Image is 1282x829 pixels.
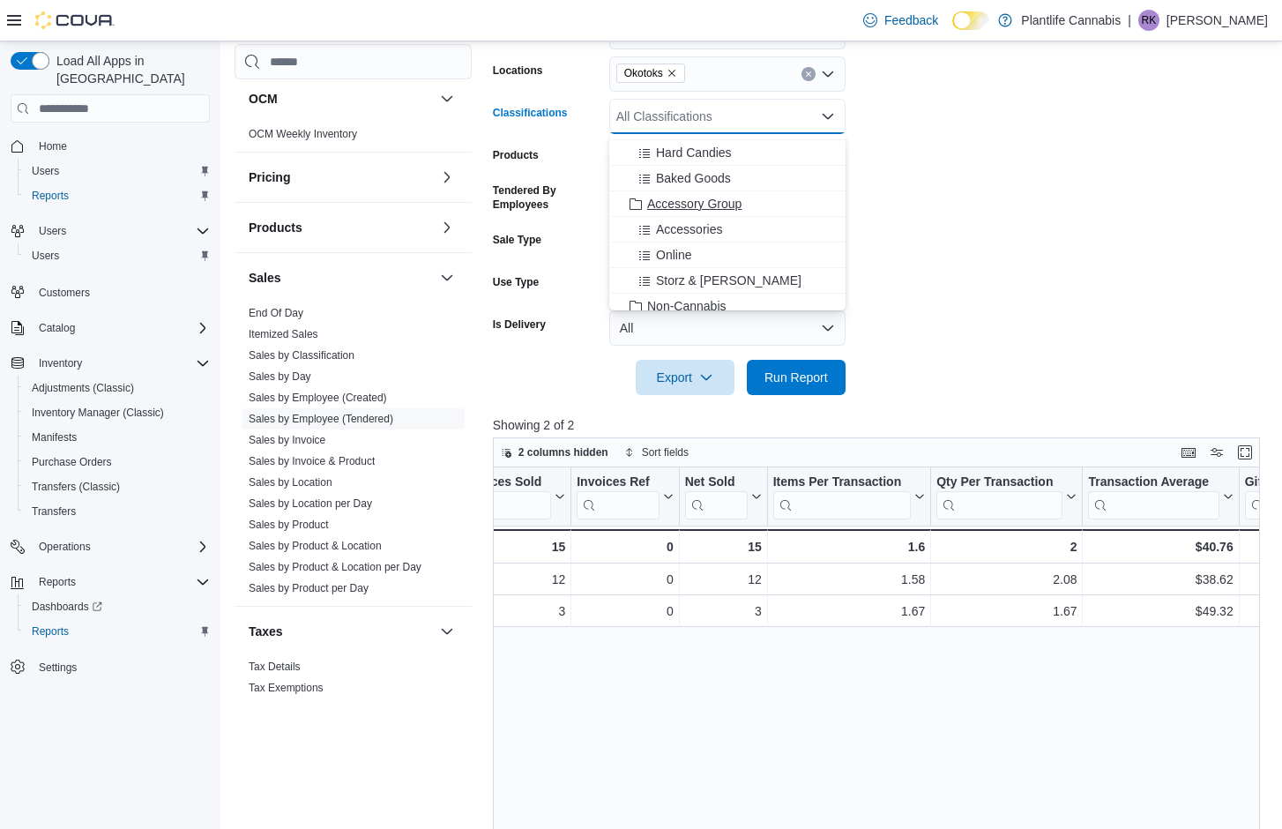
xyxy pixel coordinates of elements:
[577,536,673,557] div: 0
[462,569,565,590] div: 12
[936,601,1077,622] div: 1.67
[884,11,938,29] span: Feedback
[25,427,210,448] span: Manifests
[1088,601,1233,622] div: $49.32
[249,370,311,384] span: Sales by Day
[249,455,375,467] a: Sales by Invoice & Product
[609,243,846,268] button: Online
[609,140,846,166] button: Hard Candies
[249,540,382,552] a: Sales by Product & Location
[32,189,69,203] span: Reports
[249,623,433,640] button: Taxes
[647,297,727,315] span: Non-Cannabis
[1021,10,1121,31] p: Plantlife Cannabis
[936,536,1077,557] div: 2
[25,377,210,399] span: Adjustments (Classic)
[249,476,332,489] a: Sales by Location
[18,425,217,450] button: Manifests
[32,136,74,157] a: Home
[39,139,67,153] span: Home
[249,370,311,383] a: Sales by Day
[32,455,112,469] span: Purchase Orders
[25,377,141,399] a: Adjustments (Classic)
[39,575,76,589] span: Reports
[32,624,69,639] span: Reports
[32,406,164,420] span: Inventory Manager (Classic)
[1206,442,1227,463] button: Display options
[4,316,217,340] button: Catalog
[25,621,210,642] span: Reports
[235,302,472,606] div: Sales
[32,600,102,614] span: Dashboards
[39,540,91,554] span: Operations
[25,402,210,423] span: Inventory Manager (Classic)
[249,168,290,186] h3: Pricing
[249,307,303,319] a: End Of Day
[249,269,281,287] h3: Sales
[32,317,210,339] span: Catalog
[636,360,734,395] button: Export
[249,412,393,426] span: Sales by Employee (Tendered)
[493,148,539,162] label: Products
[493,416,1268,434] p: Showing 2 of 2
[249,219,302,236] h3: Products
[4,351,217,376] button: Inventory
[462,536,565,557] div: 15
[39,661,77,675] span: Settings
[1138,10,1159,31] div: Roderick King
[249,90,278,108] h3: OCM
[32,164,59,178] span: Users
[25,476,127,497] a: Transfers (Classic)
[25,501,210,522] span: Transfers
[25,185,76,206] a: Reports
[577,474,659,491] div: Invoices Ref
[32,536,98,557] button: Operations
[772,474,911,519] div: Items Per Transaction
[249,391,387,405] span: Sales by Employee (Created)
[25,452,210,473] span: Purchase Orders
[25,185,210,206] span: Reports
[32,280,210,302] span: Customers
[32,480,120,494] span: Transfers (Classic)
[18,183,217,208] button: Reports
[32,353,89,374] button: Inventory
[249,413,393,425] a: Sales by Employee (Tendered)
[249,561,421,573] a: Sales by Product & Location per Day
[436,621,458,642] button: Taxes
[18,243,217,268] button: Users
[952,30,953,31] span: Dark Mode
[1178,442,1199,463] button: Keyboard shortcuts
[32,317,82,339] button: Catalog
[656,169,731,187] span: Baked Goods
[32,504,76,519] span: Transfers
[25,476,210,497] span: Transfers (Classic)
[25,245,210,266] span: Users
[32,381,134,395] span: Adjustments (Classic)
[18,159,217,183] button: Users
[773,601,926,622] div: 1.67
[25,245,66,266] a: Users
[249,623,283,640] h3: Taxes
[609,217,846,243] button: Accessories
[249,434,325,446] a: Sales by Invoice
[616,63,685,83] span: Okotoks
[32,353,210,374] span: Inventory
[32,571,83,593] button: Reports
[764,369,828,386] span: Run Report
[577,601,673,622] div: 0
[32,536,210,557] span: Operations
[32,430,77,444] span: Manifests
[249,127,357,141] span: OCM Weekly Inventory
[684,536,761,557] div: 15
[609,294,846,319] button: Non-Cannabis
[11,126,210,726] nav: Complex example
[773,569,926,590] div: 1.58
[577,474,673,519] button: Invoices Ref
[25,596,210,617] span: Dashboards
[685,601,762,622] div: 3
[235,123,472,152] div: OCM
[25,427,84,448] a: Manifests
[684,474,747,491] div: Net Sold
[493,275,539,289] label: Use Type
[25,596,109,617] a: Dashboards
